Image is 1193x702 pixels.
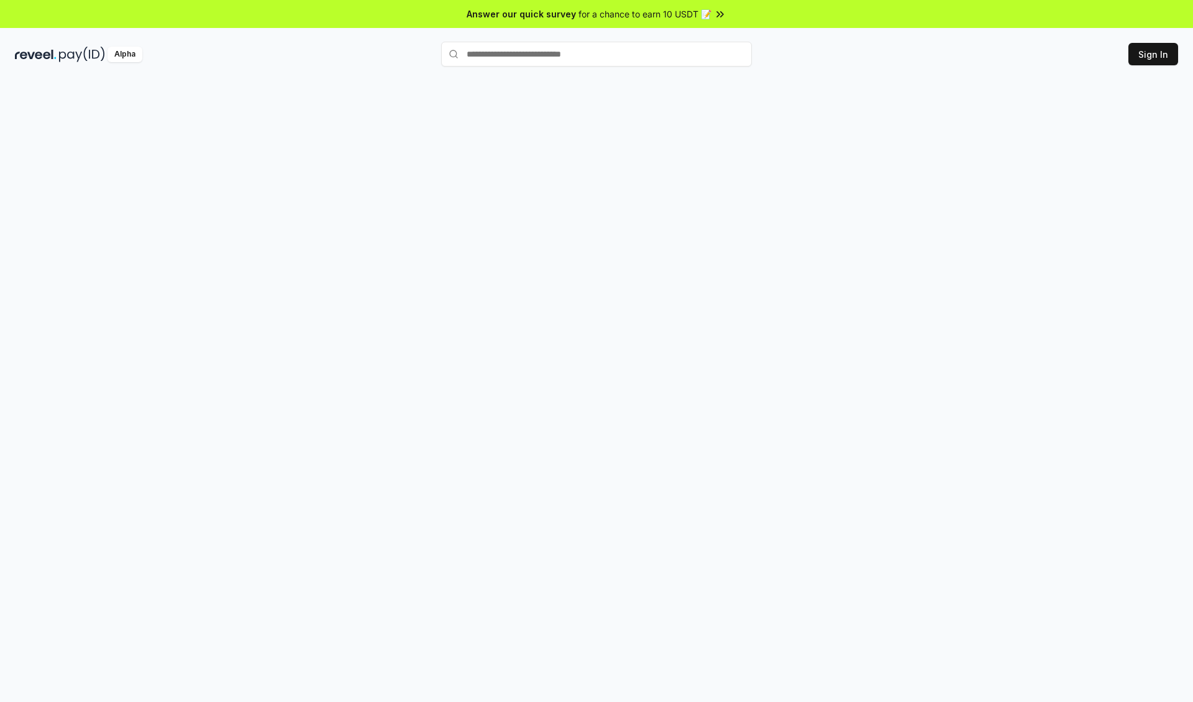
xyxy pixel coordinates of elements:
span: for a chance to earn 10 USDT 📝 [578,7,711,21]
button: Sign In [1128,43,1178,65]
img: reveel_dark [15,47,57,62]
span: Answer our quick survey [467,7,576,21]
div: Alpha [107,47,142,62]
img: pay_id [59,47,105,62]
